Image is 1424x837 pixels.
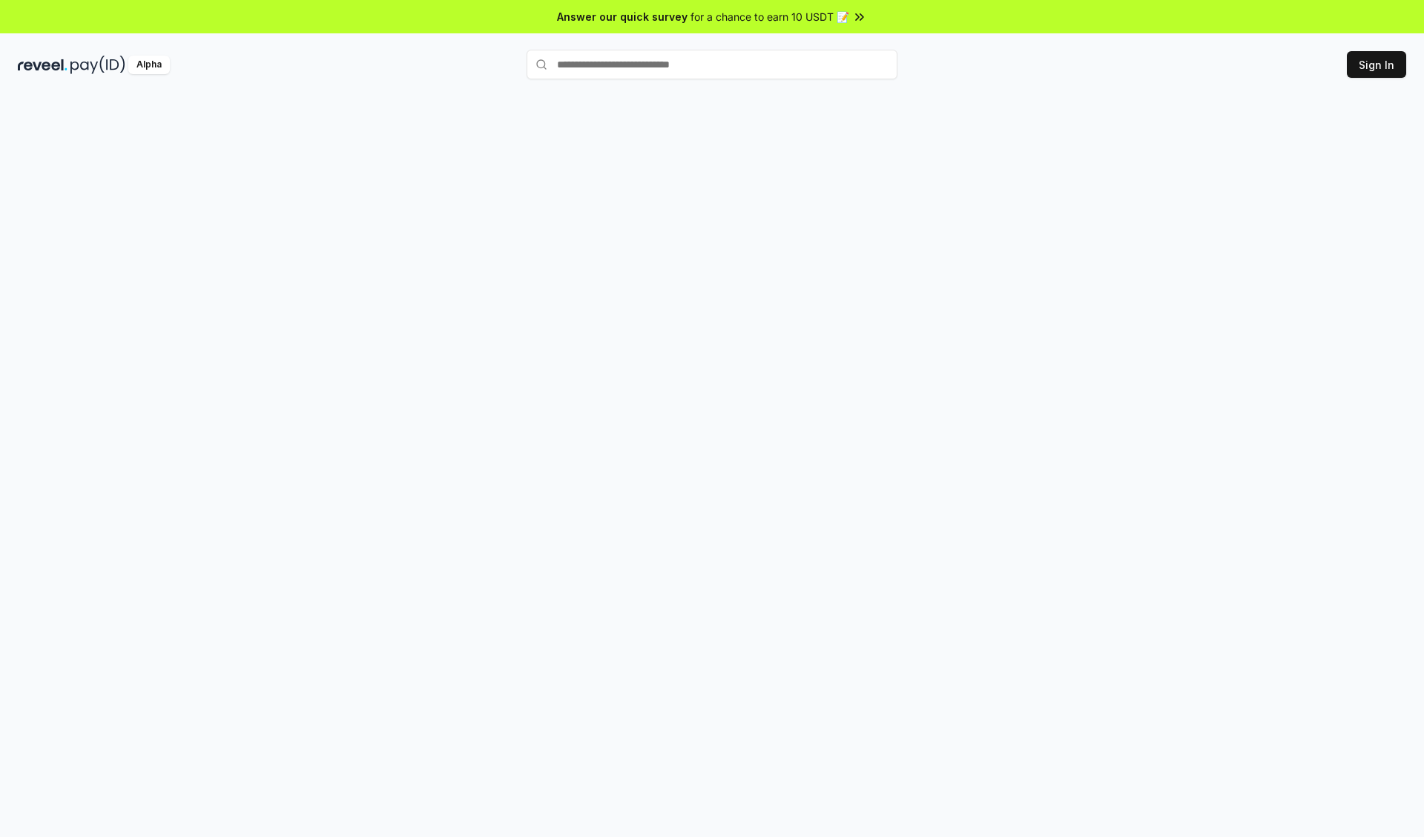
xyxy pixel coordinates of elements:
span: for a chance to earn 10 USDT 📝 [690,9,849,24]
img: reveel_dark [18,56,67,74]
div: Alpha [128,56,170,74]
span: Answer our quick survey [557,9,688,24]
img: pay_id [70,56,125,74]
button: Sign In [1347,51,1406,78]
